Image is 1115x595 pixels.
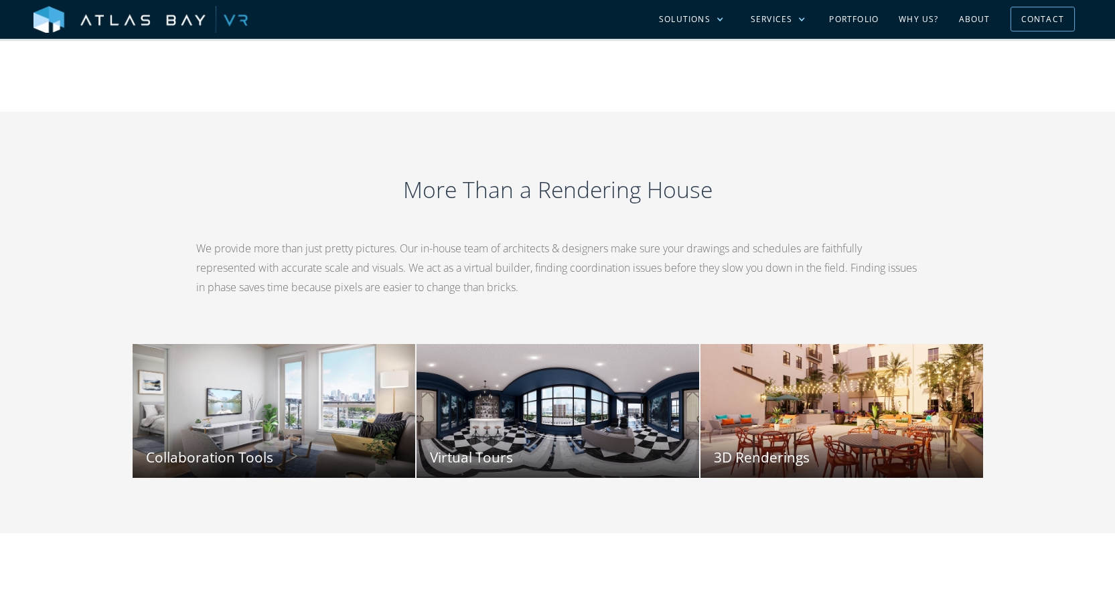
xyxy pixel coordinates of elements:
[659,13,711,25] div: Solutions
[146,448,402,467] h3: Collaboration Tools
[196,239,919,296] p: We provide more than just pretty pictures. Our in-house team of architects & designers make sure ...
[430,448,686,467] h3: Virtual Tours
[33,6,248,34] img: Atlas Bay VR Logo
[196,174,919,205] h2: More Than a Rendering House
[1011,7,1075,31] a: Contact
[133,344,415,478] a: Collaboration Tools
[751,13,793,25] div: Services
[417,344,699,478] a: Virtual Tours
[1021,9,1064,29] div: Contact
[714,448,970,467] h3: 3D Renderings
[700,344,983,478] a: 3D Renderings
